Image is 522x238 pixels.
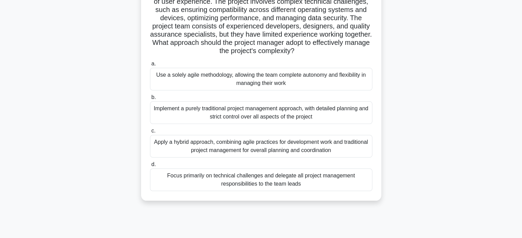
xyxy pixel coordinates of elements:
[151,128,155,134] span: c.
[151,94,156,100] span: b.
[151,61,156,66] span: a.
[150,68,372,90] div: Use a solely agile methodology, allowing the team complete autonomy and flexibility in managing t...
[150,101,372,124] div: Implement a purely traditional project management approach, with detailed planning and strict con...
[150,135,372,158] div: Apply a hybrid approach, combining agile practices for development work and traditional project m...
[151,161,156,167] span: d.
[150,168,372,191] div: Focus primarily on technical challenges and delegate all project management responsibilities to t...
